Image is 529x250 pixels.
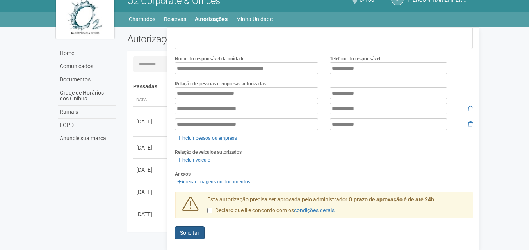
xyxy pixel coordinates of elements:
[175,156,213,164] a: Incluir veículo
[175,149,242,156] label: Relação de veículos autorizados
[180,230,199,236] span: Solicitar
[175,55,244,62] label: Nome do responsável da unidade
[133,84,468,90] h4: Passadas
[330,55,380,62] label: Telefone do responsável
[236,14,273,25] a: Minha Unidade
[349,196,436,202] strong: O prazo de aprovação é de até 24h.
[175,134,239,143] a: Incluir pessoa ou empresa
[207,208,212,213] input: Declaro que li e concordo com oscondições gerais
[136,188,165,196] div: [DATE]
[136,210,165,218] div: [DATE]
[201,196,473,218] div: Esta autorização precisa ser aprovada pelo administrador.
[127,33,294,45] h2: Autorizações
[468,121,473,127] i: Remover
[136,166,165,174] div: [DATE]
[136,144,165,151] div: [DATE]
[195,14,228,25] a: Autorizações
[175,80,266,87] label: Relação de pessoas e empresas autorizadas
[58,60,116,73] a: Comunicados
[58,86,116,106] a: Grade de Horários dos Ônibus
[175,178,253,186] a: Anexar imagens ou documentos
[58,132,116,145] a: Anuncie sua marca
[175,171,191,178] label: Anexos
[175,226,205,239] button: Solicitar
[58,106,116,119] a: Ramais
[58,119,116,132] a: LGPD
[164,14,186,25] a: Reservas
[129,14,155,25] a: Chamados
[58,47,116,60] a: Home
[294,207,335,213] a: condições gerais
[468,106,473,111] i: Remover
[58,73,116,86] a: Documentos
[133,94,168,107] th: Data
[207,207,335,215] label: Declaro que li e concordo com os
[136,118,165,125] div: [DATE]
